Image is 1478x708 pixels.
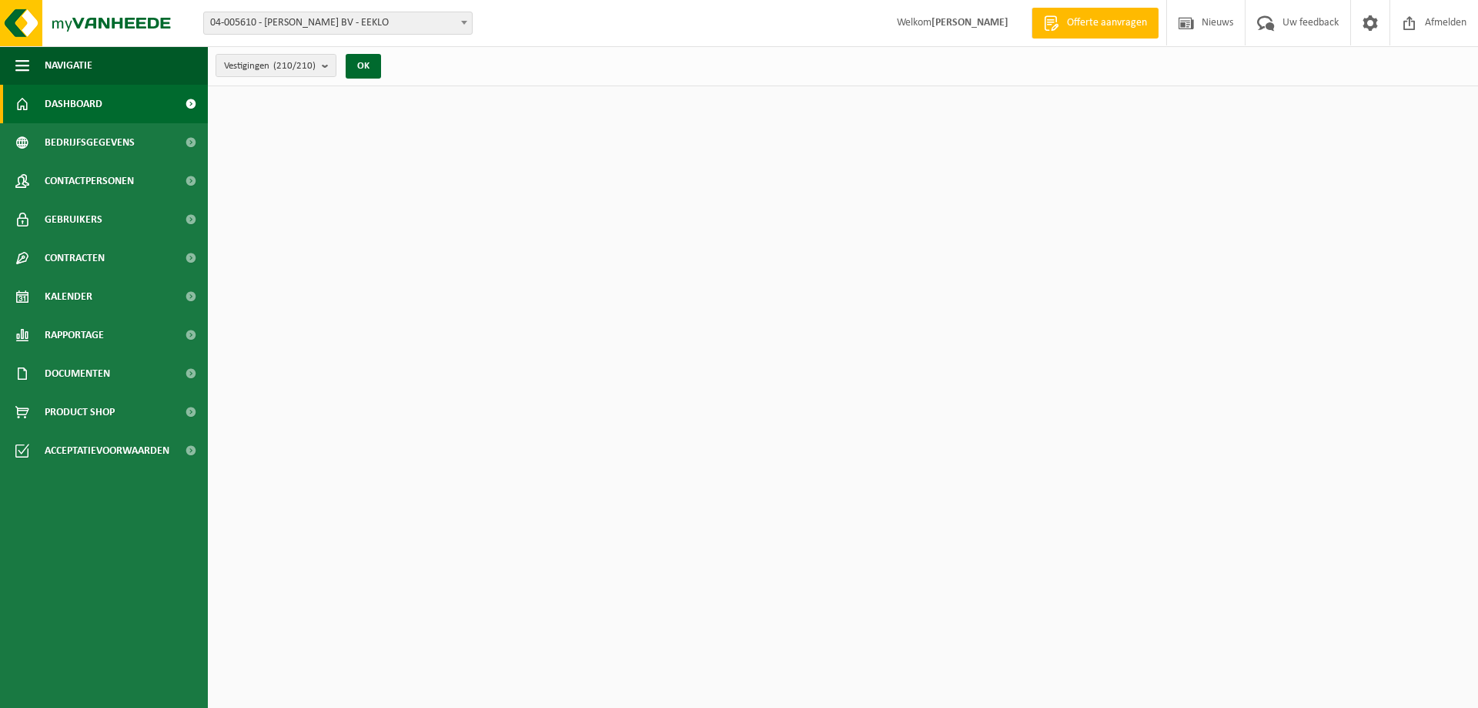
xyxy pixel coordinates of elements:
[216,54,336,77] button: Vestigingen(210/210)
[45,85,102,123] span: Dashboard
[931,17,1008,29] strong: [PERSON_NAME]
[45,162,134,200] span: Contactpersonen
[1032,8,1159,39] a: Offerte aanvragen
[45,316,104,354] span: Rapportage
[45,46,92,85] span: Navigatie
[346,54,381,79] button: OK
[273,61,316,71] count: (210/210)
[45,354,110,393] span: Documenten
[45,431,169,470] span: Acceptatievoorwaarden
[204,12,472,34] span: 04-005610 - ELIAS VANDEVOORDE BV - EEKLO
[224,55,316,78] span: Vestigingen
[45,200,102,239] span: Gebruikers
[1063,15,1151,31] span: Offerte aanvragen
[45,239,105,277] span: Contracten
[45,277,92,316] span: Kalender
[45,393,115,431] span: Product Shop
[45,123,135,162] span: Bedrijfsgegevens
[203,12,473,35] span: 04-005610 - ELIAS VANDEVOORDE BV - EEKLO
